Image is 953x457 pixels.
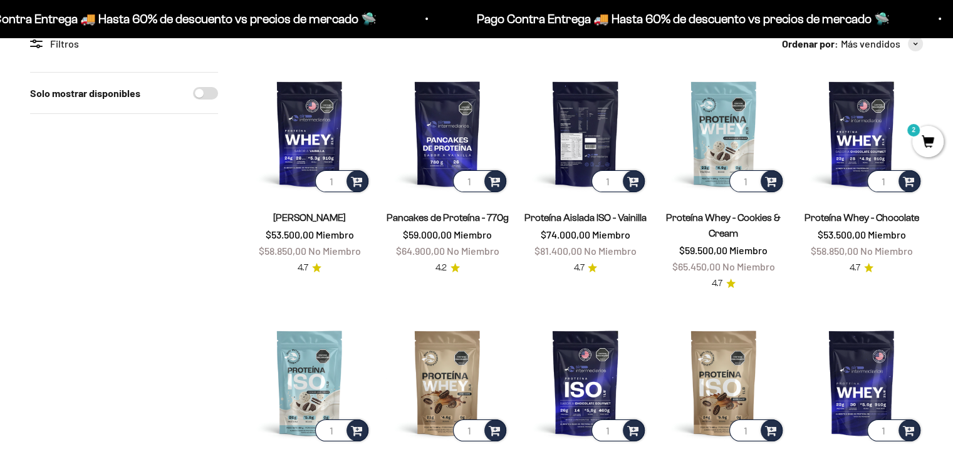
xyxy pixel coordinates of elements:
span: 4.7 [850,261,860,275]
span: $81.400,00 [534,245,582,257]
label: Solo mostrar disponibles [30,85,140,101]
span: $58.850,00 [810,245,858,257]
span: Más vendidos [841,36,900,52]
span: Miembro [592,228,630,240]
a: Proteína Whey - Chocolate [804,212,919,223]
span: $58.850,00 [259,245,306,257]
a: 4.74.7 de 5.0 estrellas [298,261,321,275]
mark: 2 [906,123,921,138]
p: Pago Contra Entrega 🚚 Hasta 60% de descuento vs precios de mercado 🛸 [477,9,890,29]
button: Más vendidos [841,36,923,52]
span: 4.7 [573,261,584,275]
span: Miembro [316,228,354,240]
a: 4.24.2 de 5.0 estrellas [435,261,460,275]
span: No Miembro [308,245,361,257]
a: Proteína Whey - Cookies & Cream [666,212,781,239]
a: 2 [912,136,944,150]
a: 4.74.7 de 5.0 estrellas [573,261,597,275]
span: Miembro [454,228,492,240]
span: No Miembro [722,260,775,272]
span: $53.500,00 [817,228,865,240]
span: 4.7 [298,261,308,275]
a: Proteína Aislada ISO - Vainilla [524,212,647,223]
span: $65.450,00 [672,260,721,272]
span: Miembro [867,228,905,240]
span: $59.500,00 [679,244,727,256]
span: No Miembro [447,245,499,257]
span: $59.000,00 [403,228,452,240]
div: Filtros [30,36,218,52]
span: No Miembro [584,245,637,257]
span: $53.500,00 [266,228,314,240]
a: 4.74.7 de 5.0 estrellas [850,261,873,275]
img: Proteína Aislada ISO - Vainilla [524,72,647,195]
span: $74.000,00 [541,228,590,240]
span: Ordenar por: [782,36,838,52]
a: Pancakes de Proteína - 770g [387,212,509,223]
span: 4.2 [435,261,447,275]
span: No Miembro [860,245,912,257]
span: 4.7 [712,277,722,290]
a: 4.74.7 de 5.0 estrellas [712,277,736,290]
a: [PERSON_NAME] [273,212,346,223]
span: $64.900,00 [396,245,445,257]
span: Miembro [729,244,768,256]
